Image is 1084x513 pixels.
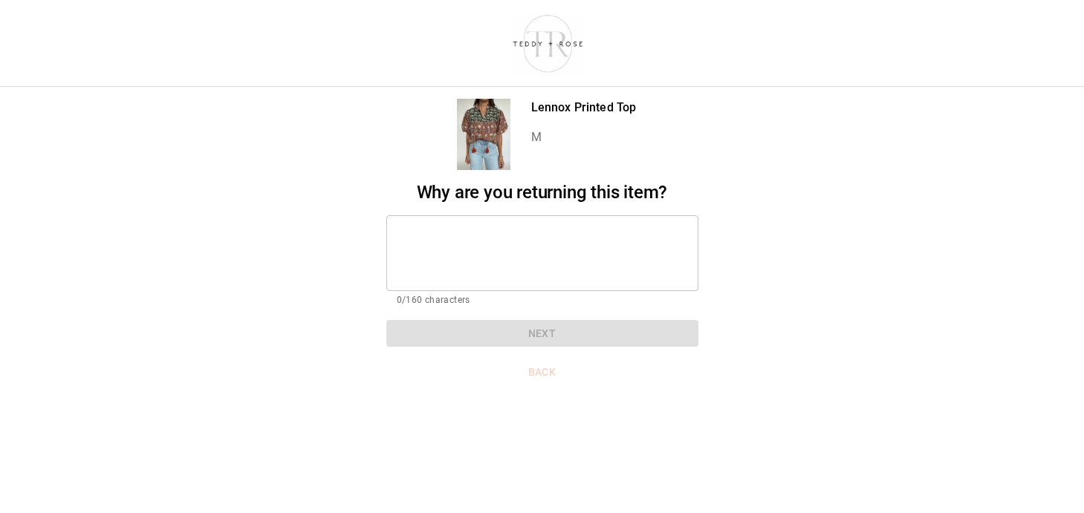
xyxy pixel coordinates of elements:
p: Lennox Printed Top [531,99,637,117]
img: shop-teddyrose.myshopify.com-d93983e8-e25b-478f-b32e-9430bef33fdd [506,11,590,75]
button: Back [386,359,698,386]
p: 0/160 characters [397,293,688,308]
h2: Why are you returning this item? [386,182,698,203]
p: M [531,128,637,146]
